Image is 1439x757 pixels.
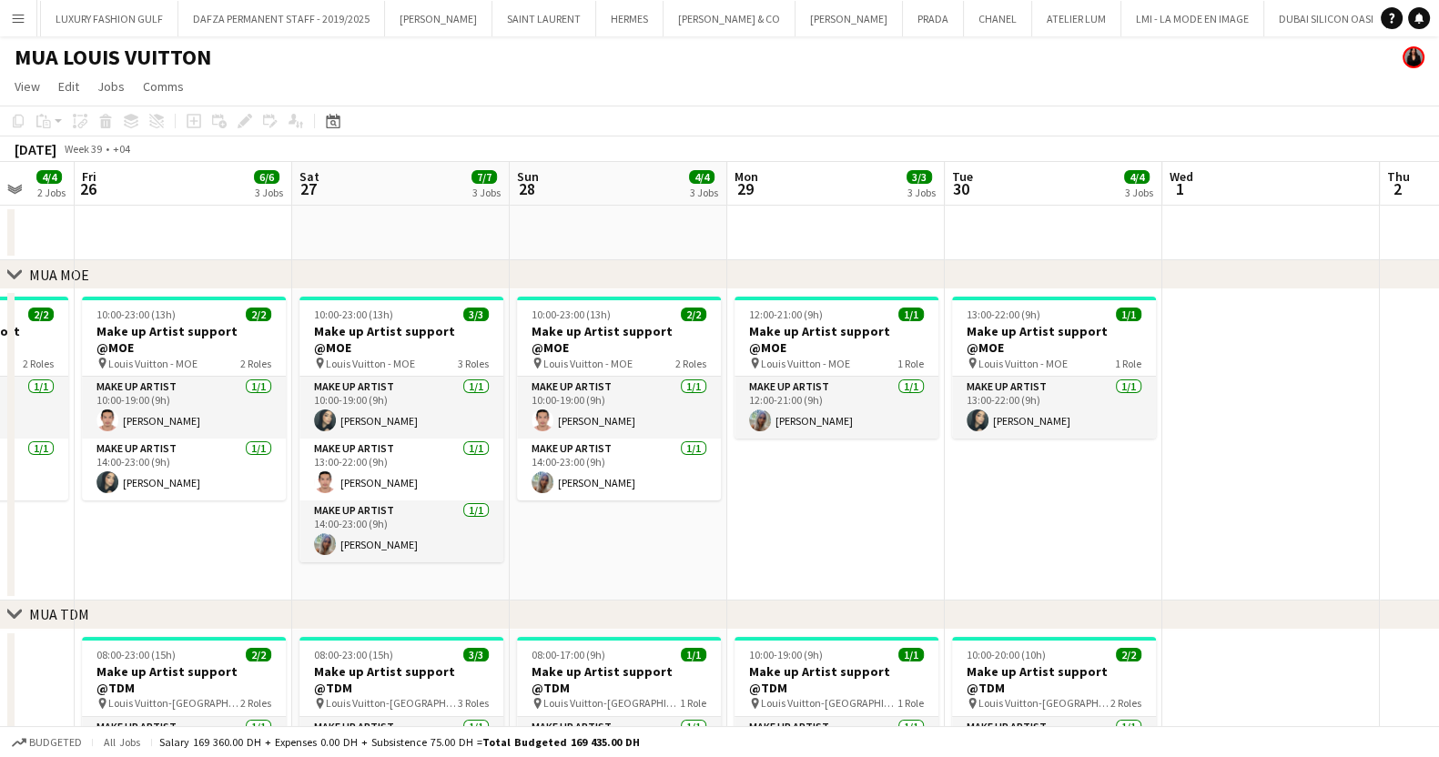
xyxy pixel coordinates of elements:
button: DUBAI SILICON OASIS - DSO [1264,1,1423,36]
a: Jobs [90,75,132,98]
span: Edit [58,78,79,95]
button: [PERSON_NAME] [385,1,492,36]
span: Total Budgeted 169 435.00 DH [482,735,640,749]
a: View [7,75,47,98]
button: CHANEL [964,1,1032,36]
button: SAINT LAURENT [492,1,596,36]
div: MUA TDM [29,605,89,623]
a: Comms [136,75,191,98]
button: [PERSON_NAME] [796,1,903,36]
button: Budgeted [9,732,85,752]
div: Salary 169 360.00 DH + Expenses 0.00 DH + Subsistence 75.00 DH = [159,735,640,749]
h1: MUA LOUIS VUITTON [15,44,211,71]
span: Comms [143,78,184,95]
span: Jobs [97,78,125,95]
button: DAFZA PERMANENT STAFF - 2019/2025 [178,1,385,36]
button: LUXURY FASHION GULF [41,1,178,36]
span: View [15,78,40,95]
div: [DATE] [15,140,56,158]
button: HERMES [596,1,664,36]
app-user-avatar: Maria Fernandes [1403,46,1424,68]
div: +04 [113,142,130,156]
div: MUA MOE [29,266,89,284]
span: All jobs [100,735,144,749]
button: ATELIER LUM [1032,1,1121,36]
span: Week 39 [60,142,106,156]
button: [PERSON_NAME] & CO [664,1,796,36]
button: PRADA [903,1,964,36]
button: LMI - LA MODE EN IMAGE [1121,1,1264,36]
span: Budgeted [29,736,82,749]
a: Edit [51,75,86,98]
